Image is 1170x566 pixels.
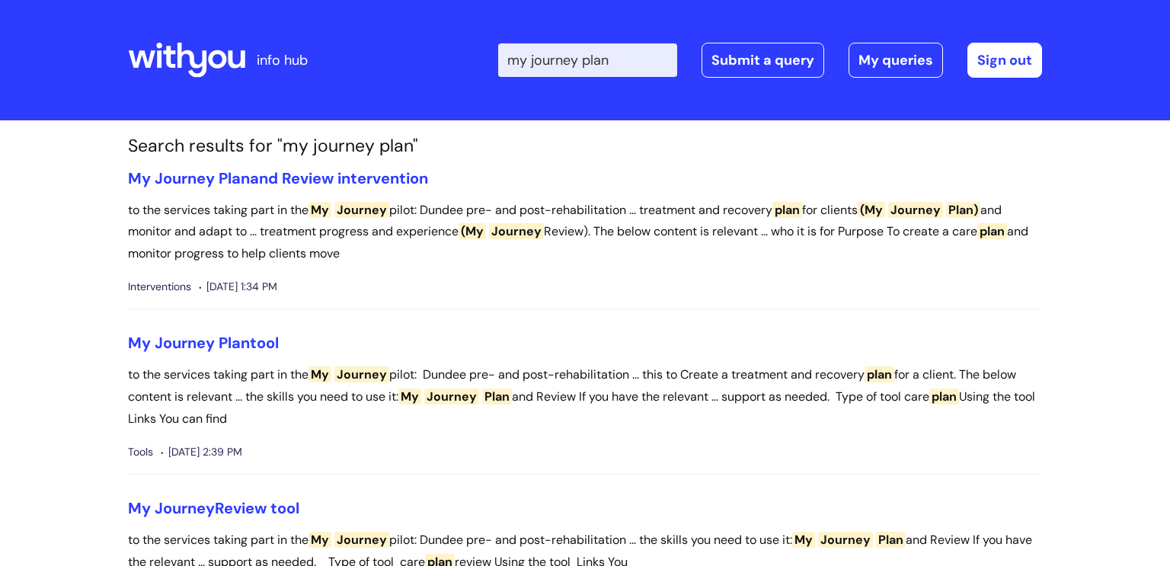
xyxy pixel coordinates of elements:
[257,48,308,72] p: info hub
[128,443,153,462] span: Tools
[792,532,815,548] span: My
[498,43,1042,78] div: | -
[929,389,959,405] span: plan
[482,389,512,405] span: Plan
[876,532,906,548] span: Plan
[702,43,824,78] a: Submit a query
[155,333,215,353] span: Journey
[334,366,389,382] span: Journey
[128,364,1042,430] p: to the services taking part in the pilot: Dundee pre- and post-rehabilitation ... this to Create ...
[459,223,486,239] span: (My
[155,168,215,188] span: Journey
[424,389,479,405] span: Journey
[128,168,428,188] a: My Journey Planand Review intervention
[865,366,894,382] span: plan
[498,43,677,77] input: Search
[334,202,389,218] span: Journey
[199,277,277,296] span: [DATE] 1:34 PM
[772,202,802,218] span: plan
[946,202,980,218] span: Plan)
[818,532,873,548] span: Journey
[128,498,299,518] a: My JourneyReview tool
[308,202,331,218] span: My
[219,168,250,188] span: Plan
[977,223,1007,239] span: plan
[128,333,279,353] a: My Journey Plantool
[967,43,1042,78] a: Sign out
[308,532,331,548] span: My
[219,333,250,353] span: Plan
[858,202,885,218] span: (My
[398,389,421,405] span: My
[849,43,943,78] a: My queries
[155,498,215,518] span: Journey
[128,168,151,188] span: My
[888,202,943,218] span: Journey
[161,443,242,462] span: [DATE] 2:39 PM
[128,333,151,353] span: My
[128,277,191,296] span: Interventions
[128,498,151,518] span: My
[334,532,389,548] span: Journey
[128,200,1042,265] p: to the services taking part in the pilot: Dundee pre- and post-rehabilitation ... treatment and r...
[308,366,331,382] span: My
[489,223,544,239] span: Journey
[128,136,1042,157] h1: Search results for "my journey plan"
